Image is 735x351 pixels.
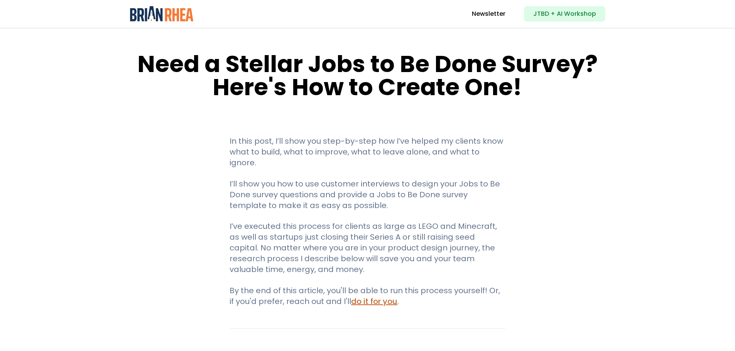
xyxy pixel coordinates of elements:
[230,285,505,307] p: By the end of this article, you'll be able to run this process yourself! Or, if you'd prefer, rea...
[130,6,194,22] img: Brian Rhea
[230,178,505,211] p: I’ll show you how to use customer interviews to design your Jobs to Be Done survey questions and ...
[230,136,505,168] p: In this post, I’ll show you step-by-step how I’ve helped my clients know what to build, what to i...
[230,221,505,275] p: I’ve executed this process for clients as large as LEGO and Minecraft, as well as startups just c...
[472,9,505,18] a: Newsletter
[123,52,613,99] h1: Need a Stellar Jobs to Be Done Survey? Here's How to Create One!
[524,6,605,22] a: JTBD + AI Workshop
[351,296,397,307] a: do it for you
